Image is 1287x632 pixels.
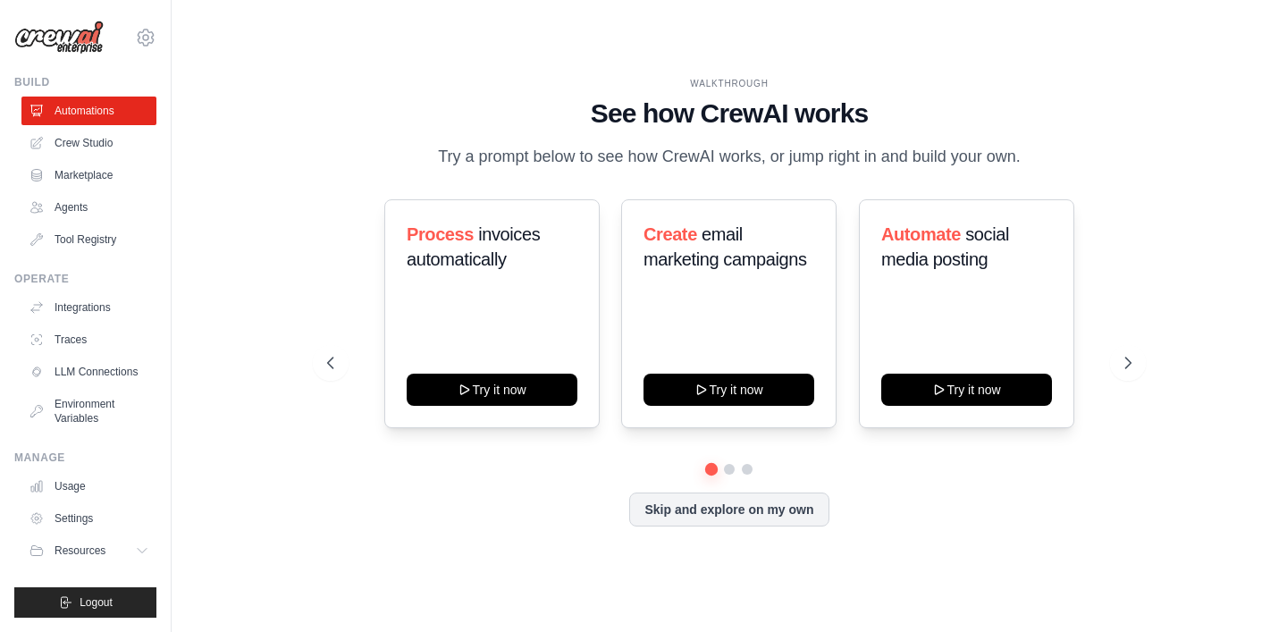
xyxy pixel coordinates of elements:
[21,293,156,322] a: Integrations
[629,493,829,527] button: Skip and explore on my own
[21,504,156,533] a: Settings
[881,224,961,244] span: Automate
[14,587,156,618] button: Logout
[407,224,474,244] span: Process
[55,544,105,558] span: Resources
[21,472,156,501] a: Usage
[14,451,156,465] div: Manage
[14,75,156,89] div: Build
[14,21,104,55] img: Logo
[21,161,156,190] a: Marketplace
[80,595,113,610] span: Logout
[21,129,156,157] a: Crew Studio
[21,358,156,386] a: LLM Connections
[14,272,156,286] div: Operate
[407,374,577,406] button: Try it now
[21,225,156,254] a: Tool Registry
[327,97,1131,130] h1: See how CrewAI works
[21,193,156,222] a: Agents
[881,374,1052,406] button: Try it now
[21,536,156,565] button: Resources
[21,325,156,354] a: Traces
[21,390,156,433] a: Environment Variables
[407,224,540,269] span: invoices automatically
[327,77,1131,90] div: WALKTHROUGH
[643,224,807,269] span: email marketing campaigns
[643,224,697,244] span: Create
[881,224,1009,269] span: social media posting
[429,144,1030,170] p: Try a prompt below to see how CrewAI works, or jump right in and build your own.
[21,97,156,125] a: Automations
[643,374,814,406] button: Try it now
